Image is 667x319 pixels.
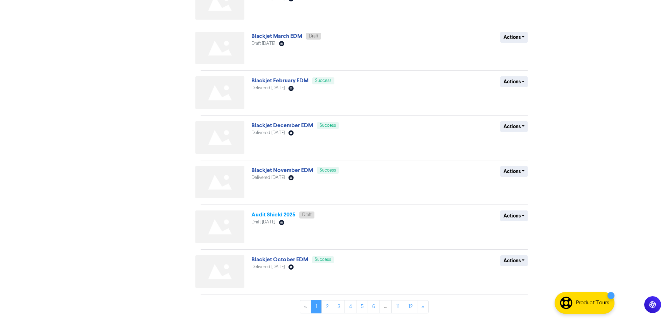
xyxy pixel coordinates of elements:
[321,300,333,313] a: Page 2
[251,33,302,40] a: Blackjet March EDM
[309,34,318,39] span: Draft
[251,175,285,180] span: Delivered [DATE]
[500,210,528,221] button: Actions
[417,300,429,313] a: »
[500,76,528,87] button: Actions
[251,265,285,269] span: Delivered [DATE]
[195,166,244,199] img: Not found
[315,78,332,83] span: Success
[302,213,312,217] span: Draft
[195,32,244,64] img: Not found
[333,300,345,313] a: Page 3
[251,256,308,263] a: Blackjet October EDM
[251,86,285,90] span: Delivered [DATE]
[368,300,380,313] a: Page 6
[500,255,528,266] button: Actions
[195,76,244,109] img: Not found
[251,211,296,218] a: Audit Shield 2025
[251,41,275,46] span: Draft [DATE]
[251,167,313,174] a: Blackjet November EDM
[632,285,667,319] iframe: Chat Widget
[251,220,275,224] span: Draft [DATE]
[500,121,528,132] button: Actions
[500,32,528,43] button: Actions
[500,166,528,177] button: Actions
[404,300,417,313] a: Page 12
[251,77,308,84] a: Blackjet February EDM
[320,168,336,173] span: Success
[391,300,404,313] a: Page 11
[356,300,368,313] a: Page 5
[311,300,322,313] a: Page 1 is your current page
[320,123,336,128] span: Success
[195,255,244,288] img: Not found
[251,131,285,135] span: Delivered [DATE]
[315,257,331,262] span: Success
[345,300,356,313] a: Page 4
[251,122,313,129] a: Blackjet December EDM
[195,210,244,243] img: Not found
[195,121,244,154] img: Not found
